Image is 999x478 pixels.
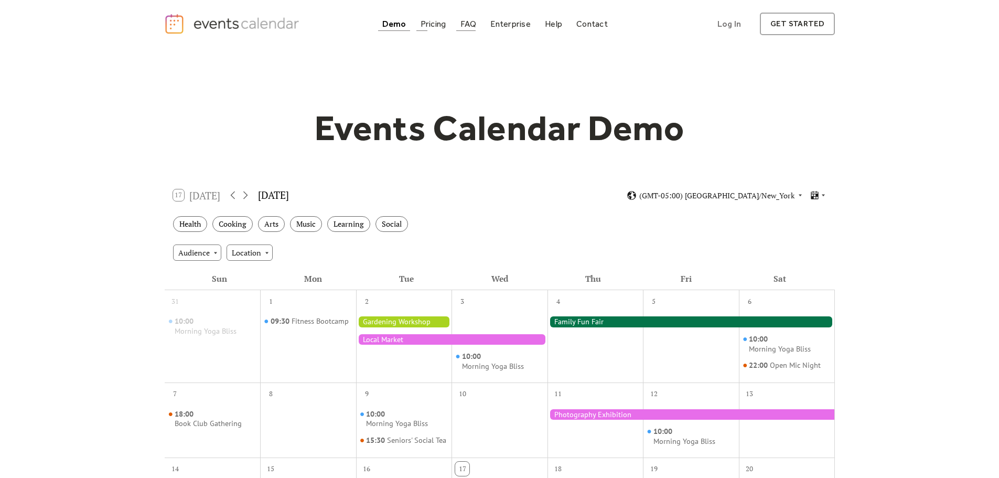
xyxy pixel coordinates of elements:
h1: Events Calendar Demo [298,107,701,150]
a: Enterprise [486,17,534,31]
a: Contact [572,17,612,31]
a: Help [541,17,566,31]
div: Enterprise [490,21,530,27]
div: Contact [576,21,608,27]
a: get started [760,13,835,35]
a: Demo [378,17,411,31]
div: Demo [382,21,406,27]
div: FAQ [460,21,477,27]
a: Pricing [416,17,450,31]
a: home [164,13,303,35]
div: Pricing [421,21,446,27]
div: Help [545,21,562,27]
a: Log In [707,13,751,35]
a: FAQ [456,17,481,31]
